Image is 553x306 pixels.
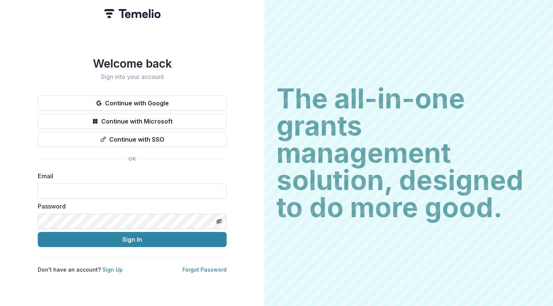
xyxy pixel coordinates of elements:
[38,57,227,70] h1: Welcome back
[38,172,222,181] label: Email
[213,215,225,227] button: Toggle password visibility
[38,202,222,211] label: Password
[104,9,161,18] img: Temelio
[38,266,123,274] p: Don't have an account?
[38,114,227,129] button: Continue with Microsoft
[38,96,227,111] button: Continue with Google
[102,266,123,273] a: Sign Up
[38,73,227,80] h2: Sign into your account
[38,232,227,247] button: Sign In
[38,132,227,147] button: Continue with SSO
[182,266,227,273] a: Forgot Password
